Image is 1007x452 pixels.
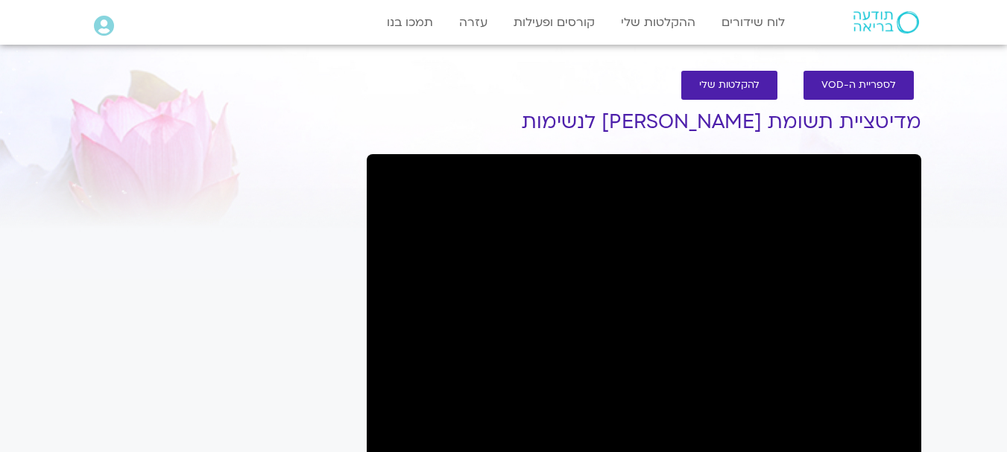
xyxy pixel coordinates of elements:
span: לספריית ה-VOD [821,80,896,91]
a: להקלטות שלי [681,71,777,100]
a: תמכו בנו [379,8,441,36]
span: להקלטות שלי [699,80,760,91]
a: עזרה [452,8,495,36]
a: לספריית ה-VOD [804,71,914,100]
a: קורסים ופעילות [506,8,602,36]
a: לוח שידורים [714,8,792,36]
a: ההקלטות שלי [613,8,703,36]
img: תודעה בריאה [853,11,919,34]
h1: מדיטציית תשומת [PERSON_NAME] לנשימות [367,111,921,133]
